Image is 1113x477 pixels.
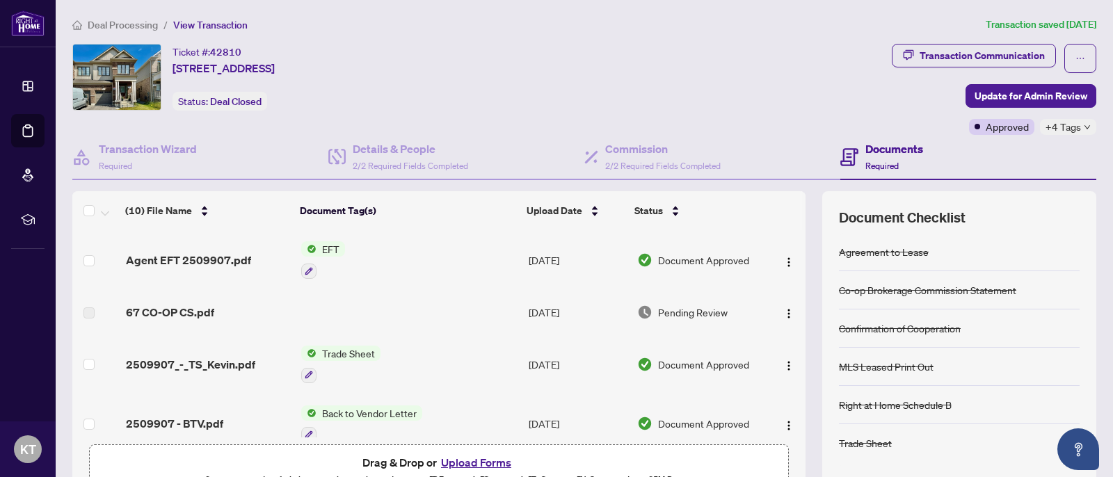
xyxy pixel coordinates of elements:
[783,308,794,319] img: Logo
[125,203,192,218] span: (10) File Name
[1075,54,1085,63] span: ellipsis
[523,334,632,394] td: [DATE]
[20,439,36,459] span: KT
[210,46,241,58] span: 42810
[778,412,800,435] button: Logo
[527,203,582,218] span: Upload Date
[637,252,652,268] img: Document Status
[437,453,515,471] button: Upload Forms
[301,241,317,257] img: Status Icon
[658,357,749,372] span: Document Approved
[966,84,1096,108] button: Update for Admin Review
[301,405,422,443] button: Status IconBack to Vendor Letter
[126,356,255,373] span: 2509907_-_TS_Kevin.pdf
[301,405,317,421] img: Status Icon
[301,346,317,361] img: Status Icon
[839,397,952,412] div: Right at Home Schedule B
[99,140,197,157] h4: Transaction Wizard
[173,19,248,31] span: View Transaction
[523,394,632,454] td: [DATE]
[839,208,966,227] span: Document Checklist
[839,359,934,374] div: MLS Leased Print Out
[892,44,1056,67] button: Transaction Communication
[637,305,652,320] img: Document Status
[605,140,721,157] h4: Commission
[1046,119,1081,135] span: +4 Tags
[658,252,749,268] span: Document Approved
[865,161,899,171] span: Required
[126,415,223,432] span: 2509907 - BTV.pdf
[294,191,521,230] th: Document Tag(s)
[986,119,1029,134] span: Approved
[839,435,892,451] div: Trade Sheet
[73,45,161,110] img: IMG-S12233137_1.jpg
[783,257,794,268] img: Logo
[88,19,158,31] span: Deal Processing
[839,282,1016,298] div: Co-op Brokerage Commission Statement
[163,17,168,33] li: /
[605,161,721,171] span: 2/2 Required Fields Completed
[658,416,749,431] span: Document Approved
[778,301,800,323] button: Logo
[920,45,1045,67] div: Transaction Communication
[658,305,728,320] span: Pending Review
[317,405,422,421] span: Back to Vendor Letter
[523,230,632,290] td: [DATE]
[353,161,468,171] span: 2/2 Required Fields Completed
[301,241,345,279] button: Status IconEFT
[783,420,794,431] img: Logo
[986,17,1096,33] article: Transaction saved [DATE]
[523,290,632,334] td: [DATE]
[362,453,515,471] span: Drag & Drop or
[173,60,275,76] span: [STREET_ADDRESS]
[521,191,629,230] th: Upload Date
[120,191,294,230] th: (10) File Name
[317,346,381,361] span: Trade Sheet
[839,321,961,336] div: Confirmation of Cooperation
[210,95,262,108] span: Deal Closed
[637,357,652,372] img: Document Status
[317,241,345,257] span: EFT
[629,191,764,230] th: Status
[865,140,923,157] h4: Documents
[11,10,45,36] img: logo
[126,304,214,321] span: 67 CO-OP CS.pdf
[99,161,132,171] span: Required
[72,20,82,30] span: home
[353,140,468,157] h4: Details & People
[783,360,794,371] img: Logo
[173,44,241,60] div: Ticket #:
[301,346,381,383] button: Status IconTrade Sheet
[975,85,1087,107] span: Update for Admin Review
[637,416,652,431] img: Document Status
[634,203,663,218] span: Status
[778,249,800,271] button: Logo
[173,92,267,111] div: Status:
[1057,428,1099,470] button: Open asap
[1084,124,1091,131] span: down
[778,353,800,375] button: Logo
[839,244,929,259] div: Agreement to Lease
[126,252,251,268] span: Agent EFT 2509907.pdf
